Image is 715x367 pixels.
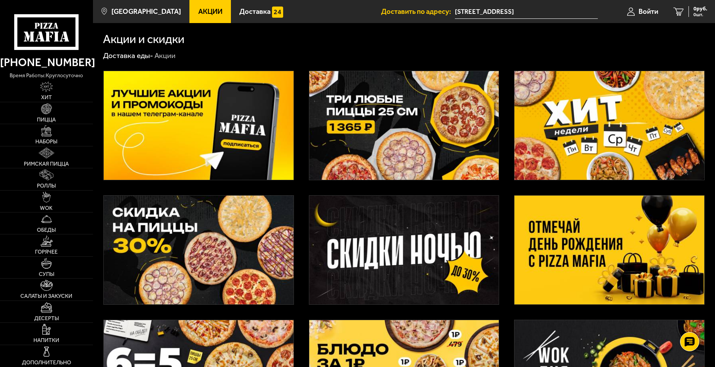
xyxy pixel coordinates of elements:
span: Акции [198,8,222,15]
span: WOK [40,206,53,211]
span: Напитки [33,338,59,343]
span: улица Белы Куна, 22к4 [455,5,598,19]
span: Доставить по адресу: [381,8,455,15]
span: Обеды [37,228,56,233]
h1: Акции и скидки [103,33,184,45]
span: Римская пицца [24,161,69,167]
span: Доставка [239,8,270,15]
span: 0 шт. [693,12,707,17]
input: Ваш адрес доставки [455,5,598,19]
span: Роллы [37,183,56,189]
span: Десерты [34,316,59,321]
span: Дополнительно [22,360,71,365]
span: Пицца [37,117,56,123]
span: Войти [639,8,658,15]
a: Доставка еды- [103,51,153,60]
div: Акции [154,51,176,60]
span: Наборы [35,139,57,144]
span: [GEOGRAPHIC_DATA] [111,8,181,15]
span: Салаты и закуски [20,294,72,299]
span: 0 руб. [693,6,707,12]
span: Горячее [35,249,58,255]
span: Супы [39,272,54,277]
img: 15daf4d41897b9f0e9f617042186c801.svg [272,7,283,18]
span: Хит [41,95,52,100]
